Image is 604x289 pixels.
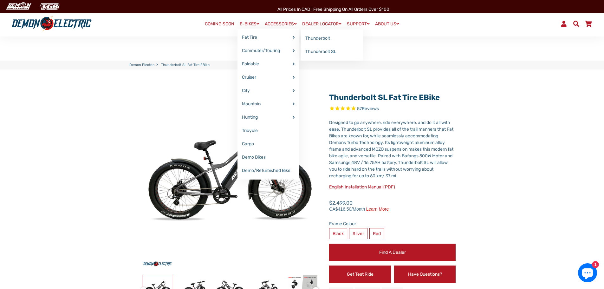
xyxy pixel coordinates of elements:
span: 57 reviews [357,106,379,111]
span: Reviews [362,106,379,111]
a: DEALER LOCATOR [300,19,344,29]
a: Cargo [237,137,299,151]
a: Tricycle [237,124,299,137]
a: Thunderbolt SL Fat Tire eBike [329,93,440,102]
a: Demon Electric [129,62,154,68]
a: ACCESSORIES [263,19,299,29]
span: All Prices in CAD | Free shipping on all orders over $100 [277,7,389,12]
a: SUPPORT [345,19,372,29]
a: Mountain [237,97,299,111]
a: COMING SOON [203,20,237,29]
span: Designed to go anywhere, ride everywhere, and do it all with ease. Thunderbolt SL provides all of... [329,120,453,179]
label: Red [369,228,384,239]
a: Find a Dealer [329,244,456,261]
a: ABOUT US [373,19,401,29]
span: Rated 4.9 out of 5 stars 57 reviews [329,105,456,113]
label: Frame Colour [329,220,456,227]
a: E-BIKES [237,19,262,29]
a: Commuter/Touring [237,44,299,57]
a: Demo Bikes [237,151,299,164]
a: City [237,84,299,97]
a: Thunderbolt [301,32,363,45]
label: Silver [349,228,367,239]
a: Demo/Refurbished Bike [237,164,299,177]
span: $2,499.00 [329,199,389,211]
a: Thunderbolt SL [301,45,363,58]
a: Have Questions? [394,266,456,283]
a: Fat Tire [237,31,299,44]
label: Black [329,228,347,239]
inbox-online-store-chat: Shopify online store chat [576,263,599,284]
a: English Installation Manual (PDF) [329,184,395,190]
img: TGB Canada [37,1,63,12]
a: Foldable [237,57,299,71]
img: Demon Electric logo [10,16,94,32]
a: Cruiser [237,71,299,84]
a: Get Test Ride [329,266,391,283]
span: Thunderbolt SL Fat Tire eBike [161,62,210,68]
a: Hunting [237,111,299,124]
img: Demon Electric [3,1,34,12]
